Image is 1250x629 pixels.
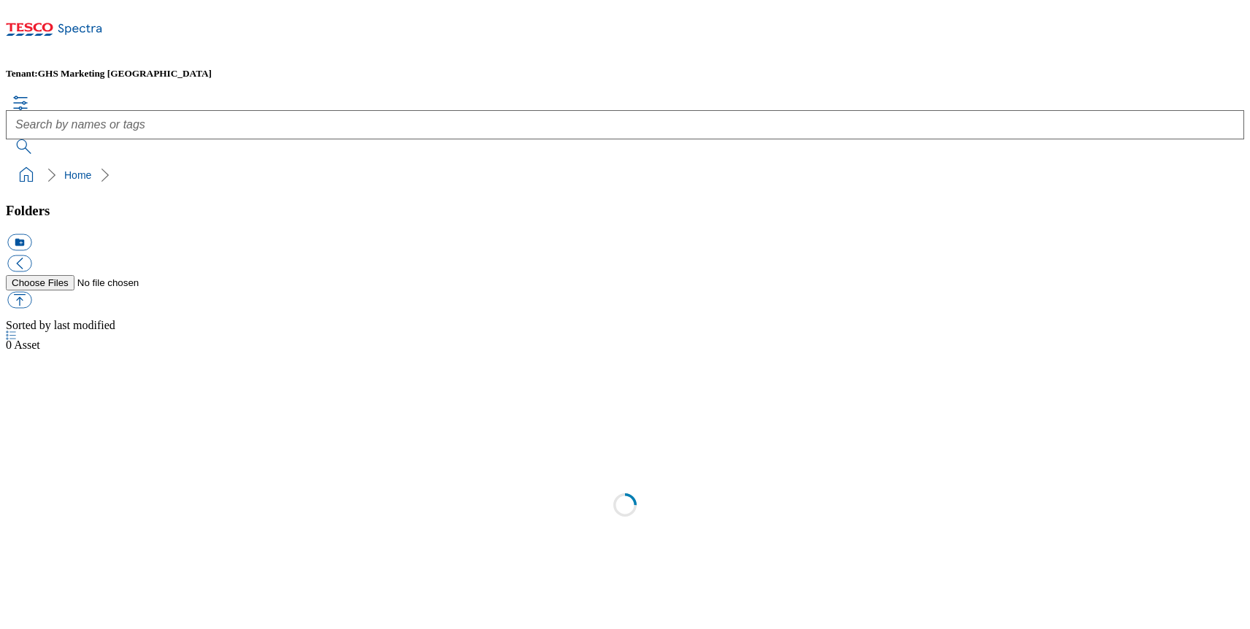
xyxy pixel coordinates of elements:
span: GHS Marketing [GEOGRAPHIC_DATA] [38,68,212,79]
h5: Tenant: [6,68,1244,80]
span: Sorted by last modified [6,319,115,331]
span: Asset [6,339,40,351]
input: Search by names or tags [6,110,1244,139]
a: Home [64,169,91,181]
a: home [15,163,38,187]
h3: Folders [6,203,1244,219]
nav: breadcrumb [6,161,1244,189]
